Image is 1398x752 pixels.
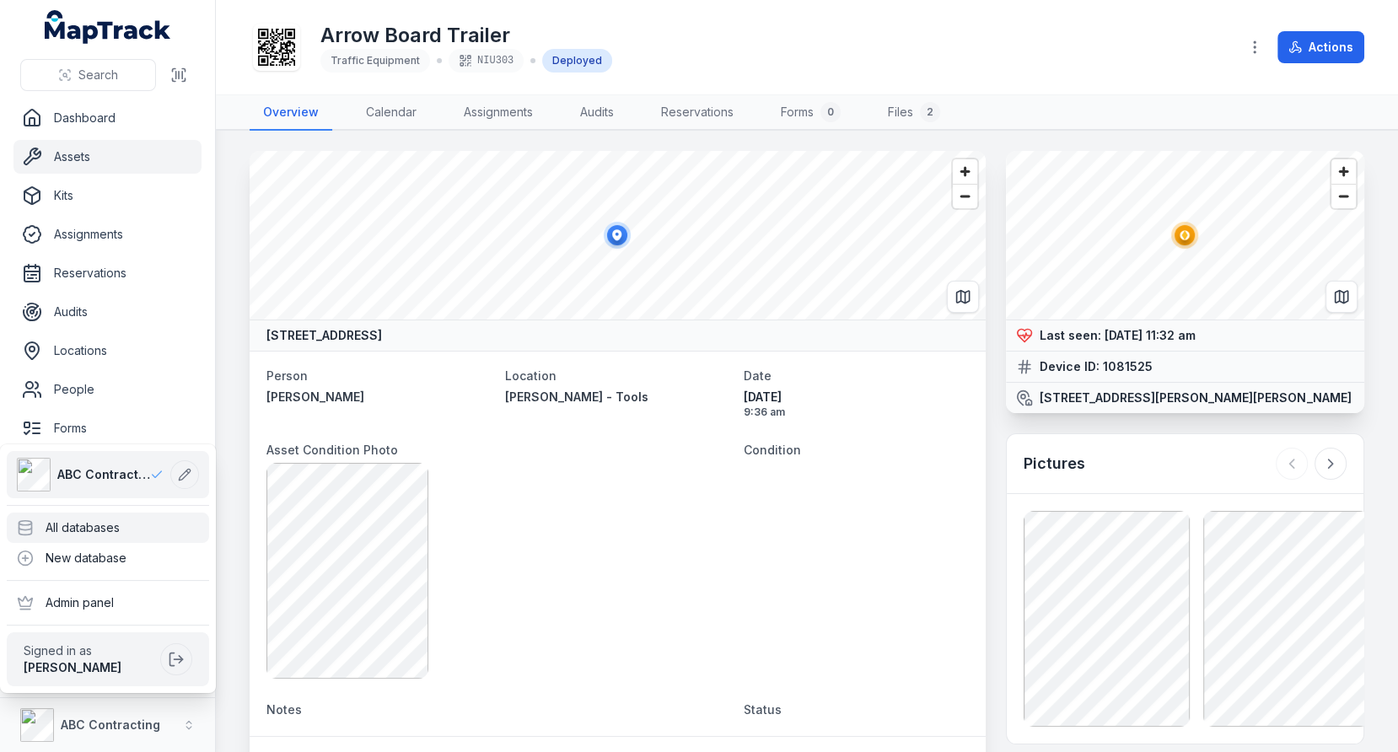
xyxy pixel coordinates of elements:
strong: [PERSON_NAME] [24,660,121,674]
span: Signed in as [24,642,153,659]
div: Admin panel [7,588,209,618]
strong: ABC Contracting [61,717,160,732]
span: ABC Contracting [57,466,150,483]
div: New database [7,543,209,573]
div: All databases [7,513,209,543]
